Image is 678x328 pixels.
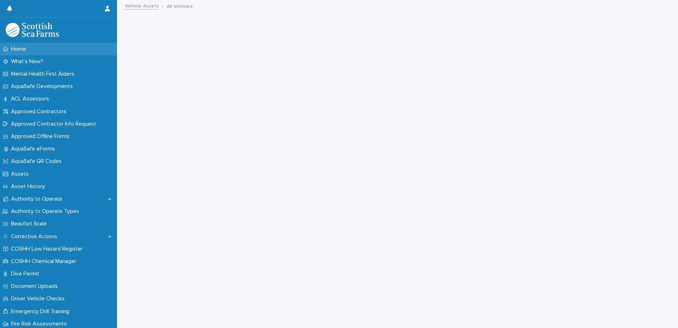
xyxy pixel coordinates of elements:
p: AquaSafe eForms [8,146,61,152]
p: Fire Risk Assessments [8,321,72,327]
p: COSHH Low Hazard Register [8,246,88,252]
p: What's New? [8,58,49,65]
p: Approved Offline Forms [8,133,75,140]
p: ACL Assessors [8,95,55,102]
p: COSHH Chemical Manager [8,258,82,265]
p: Approved Contractor Info Request [8,121,102,127]
p: AquaSafe Developments [8,83,78,90]
p: Beaufort Scale [8,220,52,227]
p: Corrective Actions [8,233,63,240]
p: Approved Contractors [8,108,72,115]
p: Assets [8,171,34,177]
img: bPIBxiqnSb2ggTQWdOVV [6,23,59,37]
p: Authority to Operate [8,196,68,202]
p: Authority to Operate Types [8,208,85,215]
p: AquaSafe QR Codes [8,158,67,165]
p: All Vehicles [167,2,193,10]
p: Document Uploads [8,283,63,290]
p: Asset History [8,183,51,190]
a: Vehicle Assets [125,1,159,10]
p: Dive Permit [8,270,45,277]
p: Driver Vehicle Checks [8,295,70,302]
p: Emergency Drill Training [8,308,75,315]
p: Home [8,46,32,53]
p: Mental Health First Aiders [8,71,80,77]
